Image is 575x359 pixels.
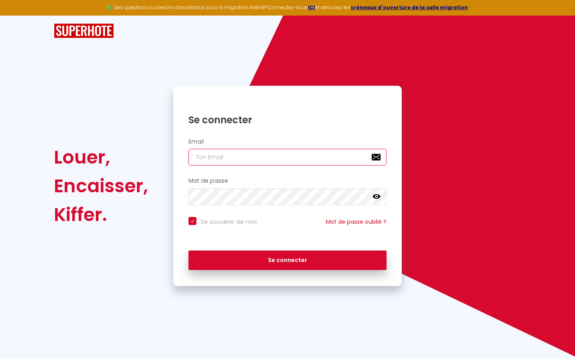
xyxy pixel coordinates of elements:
[326,218,387,226] a: Mot de passe oublié ?
[188,138,387,145] h2: Email
[188,251,387,270] button: Se connecter
[188,178,387,184] h2: Mot de passe
[54,172,148,200] div: Encaisser,
[54,24,114,38] img: SuperHote logo
[351,4,468,11] a: créneaux d'ouverture de la salle migration
[6,3,30,27] button: Ouvrir le widget de chat LiveChat
[188,114,387,126] h1: Se connecter
[188,149,387,166] input: Ton Email
[54,200,148,229] div: Kiffer.
[54,143,148,172] div: Louer,
[308,4,315,11] a: ICI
